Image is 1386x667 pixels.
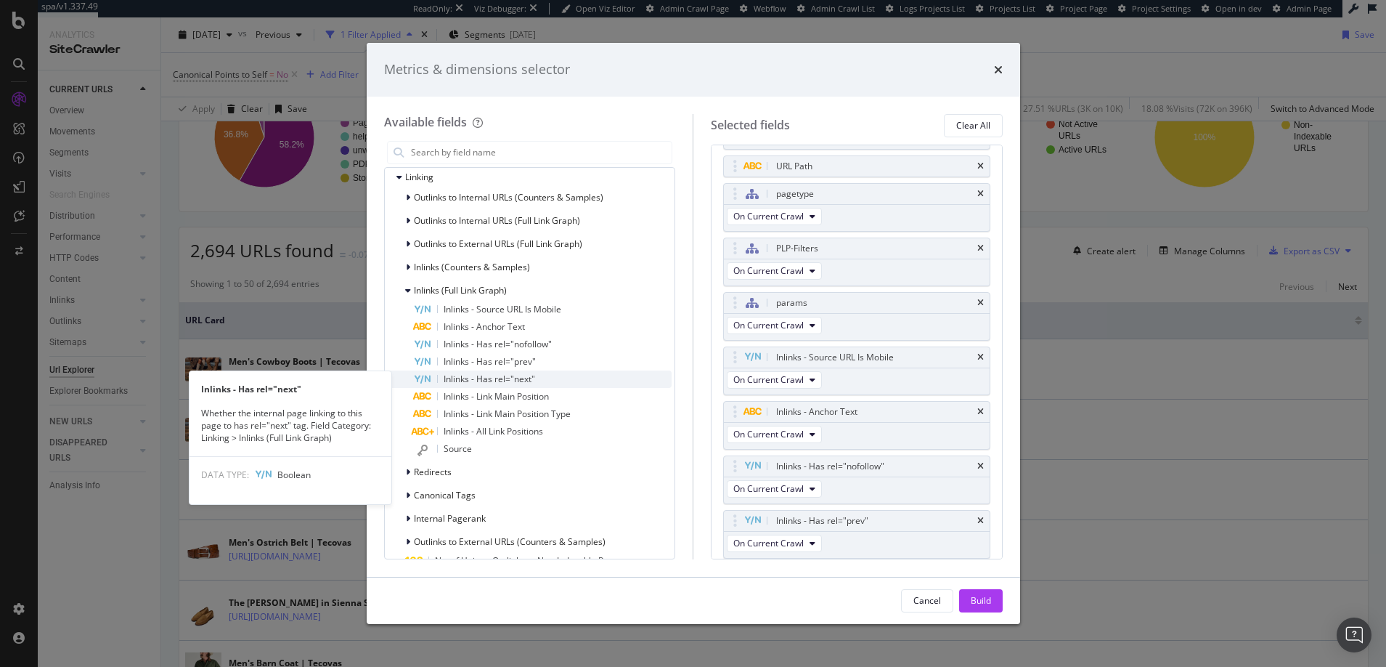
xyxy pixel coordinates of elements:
span: Outlinks to Internal URLs (Full Link Graph) [414,214,580,227]
span: On Current Crawl [733,210,804,222]
span: Inlinks - Source URL Is Mobile [444,303,561,315]
span: Inlinks - Has rel="prev" [444,355,536,368]
div: Whether the internal page linking to this page to has rel="next" tag. Field Category: Linking > I... [189,407,391,444]
div: Inlinks - Has rel="prev"timesOn Current Crawl [723,510,990,559]
span: Source [444,442,472,455]
div: pagetype [776,187,814,201]
button: On Current Crawl [727,535,822,552]
div: Inlinks - Anchor Text [776,405,857,419]
div: times [977,162,984,171]
button: Clear All [944,114,1003,137]
span: On Current Crawl [733,482,804,495]
span: Inlinks - Link Main Position Type [444,408,571,420]
span: Inlinks (Full Link Graph) [414,284,507,296]
span: On Current Crawl [733,319,804,331]
div: URL Path [776,159,812,174]
div: URL Pathtimes [723,155,990,177]
button: Cancel [901,589,953,613]
span: Outlinks to External URLs (Counters & Samples) [414,535,606,548]
div: Inlinks - Has rel="nofollow"timesOn Current Crawl [723,456,990,504]
span: Outlinks to Internal URLs (Counters & Samples) [414,191,603,203]
div: Inlinks - Source URL Is MobiletimesOn Current Crawl [723,347,990,395]
div: times [977,190,984,198]
div: Open Intercom Messenger [1337,618,1371,652]
span: On Current Crawl [733,428,804,440]
div: times [977,517,984,525]
div: Clear All [956,119,990,132]
button: On Current Crawl [727,426,822,443]
span: On Current Crawl [733,264,804,277]
div: Inlinks - Has rel="prev" [776,514,868,528]
button: On Current Crawl [727,480,822,498]
button: On Current Crawl [727,262,822,280]
div: PLP-Filters [776,241,818,256]
div: paramstimesOn Current Crawl [723,292,990,341]
div: modal [367,43,1020,624]
span: Canonical Tags [414,489,476,501]
span: On Current Crawl [733,537,804,549]
span: Linking [405,171,433,183]
span: Internal Pagerank [414,512,486,525]
div: Metrics & dimensions selector [384,60,570,79]
span: Inlinks - Has rel="nofollow" [444,338,552,350]
span: Inlinks - All Link Positions [444,425,543,437]
div: times [977,299,984,307]
div: times [977,353,984,362]
div: PLP-FilterstimesOn Current Crawl [723,238,990,286]
button: Build [959,589,1003,613]
button: On Current Crawl [727,371,822,389]
span: Inlinks - Has rel="next" [444,373,535,385]
div: pagetypetimesOn Current Crawl [723,183,990,232]
div: times [994,60,1003,79]
span: Inlinks (Counters & Samples) [414,261,530,273]
span: On Current Crawl [733,373,804,386]
button: On Current Crawl [727,208,822,225]
div: Inlinks - Has rel="next" [189,383,391,395]
div: Inlinks - Source URL Is Mobile [776,350,894,365]
div: Inlinks - Has rel="nofollow" [776,459,884,474]
span: Redirects [414,466,452,478]
span: Inlinks - Link Main Position [444,390,549,403]
span: Outlinks to External URLs (Full Link Graph) [414,238,582,250]
div: times [977,408,984,416]
div: Build [971,594,991,607]
input: Search by field name [409,142,672,163]
div: times [977,244,984,253]
div: Cancel [913,594,941,607]
div: times [977,462,984,471]
div: Inlinks - Anchor TexttimesOn Current Crawl [723,401,990,450]
div: params [776,296,807,310]
button: On Current Crawl [727,317,822,334]
div: Available fields [384,114,467,130]
span: Inlinks - Anchor Text [444,320,525,333]
div: Selected fields [711,117,790,134]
